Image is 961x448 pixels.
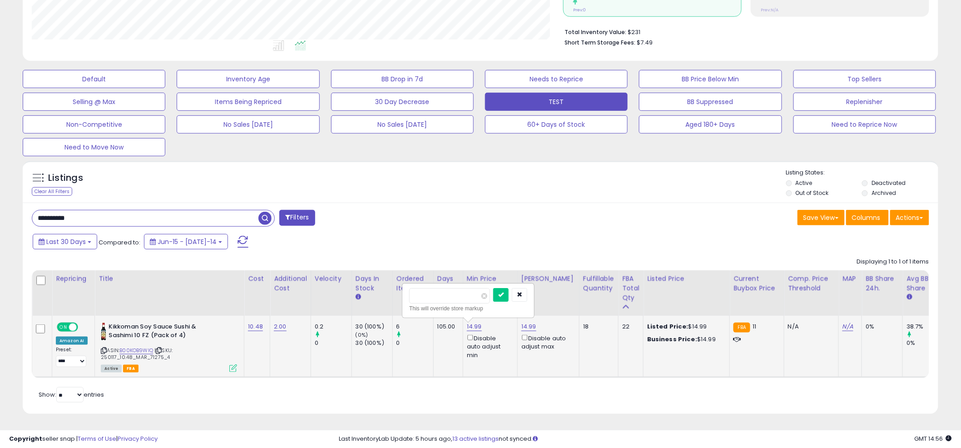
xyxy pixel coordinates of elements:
[279,210,315,226] button: Filters
[356,339,392,347] div: 30 (100%)
[23,138,165,156] button: Need to Move Now
[356,323,392,331] div: 30 (100%)
[315,323,352,331] div: 0.2
[915,434,952,443] span: 2025-08-14 14:56 GMT
[101,323,106,341] img: 41qnU3iOq0L._SL40_.jpg
[274,274,307,293] div: Additional Cost
[99,274,240,284] div: Title
[647,322,689,331] b: Listed Price:
[753,322,756,331] span: 11
[637,38,653,47] span: $7.49
[409,304,527,313] div: This will override store markup
[842,322,853,331] a: N/A
[647,335,697,343] b: Business Price:
[23,70,165,88] button: Default
[9,434,42,443] strong: Copyright
[573,7,586,13] small: Prev: 0
[565,26,922,37] li: $231
[118,434,158,443] a: Privacy Policy
[852,213,881,222] span: Columns
[622,274,639,303] div: FBA Total Qty
[521,322,536,331] a: 14.99
[796,179,812,187] label: Active
[177,70,319,88] button: Inventory Age
[907,323,943,331] div: 38.7%
[866,323,896,331] div: 0%
[109,323,219,342] b: Kikkoman Soy Sauce Sushi & Sashimi 10 FZ (Pack of 4)
[437,274,459,293] div: Days Cover
[158,237,217,246] span: Jun-15 - [DATE]-14
[583,274,614,293] div: Fulfillable Quantity
[872,179,906,187] label: Deactivated
[793,70,936,88] button: Top Sellers
[796,189,829,197] label: Out of Stock
[639,93,782,111] button: BB Suppressed
[793,115,936,134] button: Need to Reprice Now
[485,115,628,134] button: 60+ Days of Stock
[647,274,726,284] div: Listed Price
[248,274,266,284] div: Cost
[788,323,832,331] div: N/A
[123,365,139,373] span: FBA
[453,434,499,443] a: 13 active listings
[467,274,514,284] div: Min Price
[56,347,88,367] div: Preset:
[521,333,572,351] div: Disable auto adjust max
[866,274,899,293] div: BB Share 24h.
[761,7,778,13] small: Prev: N/A
[144,234,228,249] button: Jun-15 - [DATE]-14
[565,28,626,36] b: Total Inventory Value:
[733,274,780,293] div: Current Buybox Price
[101,365,122,373] span: All listings currently available for purchase on Amazon
[396,323,433,331] div: 6
[485,93,628,111] button: TEST
[798,210,845,225] button: Save View
[846,210,889,225] button: Columns
[788,274,835,293] div: Comp. Price Threshold
[119,347,153,354] a: B00KOB9WIQ
[78,434,116,443] a: Terms of Use
[842,274,858,284] div: MAP
[32,187,72,196] div: Clear All Filters
[786,169,938,177] p: Listing States:
[521,274,575,284] div: [PERSON_NAME]
[907,339,943,347] div: 0%
[248,322,263,331] a: 10.48
[339,435,952,443] div: Last InventoryLab Update: 5 hours ago, not synced.
[565,39,635,46] b: Short Term Storage Fees:
[647,323,723,331] div: $14.99
[331,70,474,88] button: BB Drop in 7d
[99,238,140,247] span: Compared to:
[907,274,940,293] div: Avg BB Share
[315,339,352,347] div: 0
[467,333,510,359] div: Disable auto adjust min
[23,115,165,134] button: Non-Competitive
[101,347,173,360] span: | SKU: 250117_10.48_MAR_71275_4
[437,323,456,331] div: 105.00
[485,70,628,88] button: Needs to Reprice
[77,324,91,331] span: OFF
[177,115,319,134] button: No Sales [DATE]
[639,115,782,134] button: Aged 180+ Days
[872,189,896,197] label: Archived
[9,435,158,443] div: seller snap | |
[467,322,482,331] a: 14.99
[58,324,69,331] span: ON
[101,323,237,371] div: ASIN:
[356,274,389,293] div: Days In Stock
[793,93,936,111] button: Replenisher
[857,258,929,266] div: Displaying 1 to 1 of 1 items
[274,322,287,331] a: 2.00
[56,337,88,345] div: Amazon AI
[33,234,97,249] button: Last 30 Days
[583,323,611,331] div: 18
[356,331,368,338] small: (0%)
[331,93,474,111] button: 30 Day Decrease
[396,274,430,293] div: Ordered Items
[56,274,91,284] div: Repricing
[356,293,361,301] small: Days In Stock.
[177,93,319,111] button: Items Being Repriced
[639,70,782,88] button: BB Price Below Min
[23,93,165,111] button: Selling @ Max
[46,237,86,246] span: Last 30 Days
